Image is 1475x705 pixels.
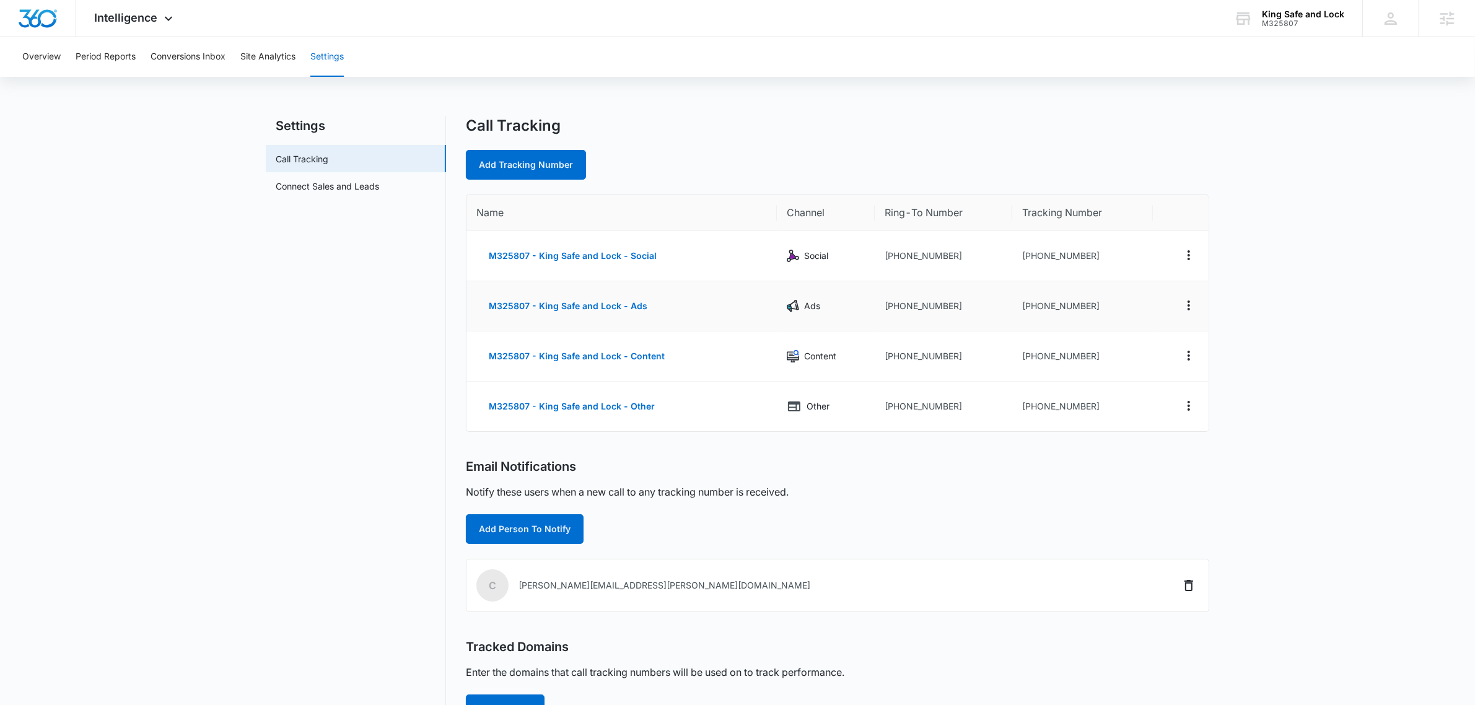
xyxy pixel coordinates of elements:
[875,331,1012,382] td: [PHONE_NUMBER]
[804,349,836,363] p: Content
[476,392,667,421] button: M325807 - King Safe and Lock - Other
[1012,231,1153,281] td: [PHONE_NUMBER]
[466,116,561,135] h1: Call Tracking
[466,665,844,680] p: Enter the domains that call tracking numbers will be used on to track performance.
[1012,195,1153,231] th: Tracking Number
[466,459,576,475] h2: Email Notifications
[807,400,829,413] p: Other
[466,639,569,655] h2: Tracked Domains
[76,37,136,77] button: Period Reports
[1262,9,1344,19] div: account name
[476,241,669,271] button: M325807 - King Safe and Lock - Social
[266,116,446,135] h2: Settings
[476,291,660,321] button: M325807 - King Safe and Lock - Ads
[476,341,677,371] button: M325807 - King Safe and Lock - Content
[787,350,799,362] img: Content
[875,382,1012,431] td: [PHONE_NUMBER]
[310,37,344,77] button: Settings
[476,569,509,602] span: c
[1179,245,1199,265] button: Actions
[875,231,1012,281] td: [PHONE_NUMBER]
[787,300,799,312] img: Ads
[804,249,828,263] p: Social
[466,484,789,499] p: Notify these users when a new call to any tracking number is received.
[875,281,1012,331] td: [PHONE_NUMBER]
[1179,296,1199,315] button: Actions
[276,180,379,193] a: Connect Sales and Leads
[151,37,225,77] button: Conversions Inbox
[1179,346,1199,366] button: Actions
[1012,382,1153,431] td: [PHONE_NUMBER]
[22,37,61,77] button: Overview
[787,250,799,262] img: Social
[466,195,777,231] th: Name
[466,559,1134,611] td: [PERSON_NAME][EMAIL_ADDRESS][PERSON_NAME][DOMAIN_NAME]
[1012,331,1153,382] td: [PHONE_NUMBER]
[1262,19,1344,28] div: account id
[777,195,875,231] th: Channel
[466,150,586,180] a: Add Tracking Number
[875,195,1012,231] th: Ring-To Number
[804,299,820,313] p: Ads
[95,11,158,24] span: Intelligence
[240,37,295,77] button: Site Analytics
[1179,576,1199,595] button: Delete
[1012,281,1153,331] td: [PHONE_NUMBER]
[466,514,584,544] button: Add Person To Notify
[276,152,328,165] a: Call Tracking
[1179,396,1199,416] button: Actions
